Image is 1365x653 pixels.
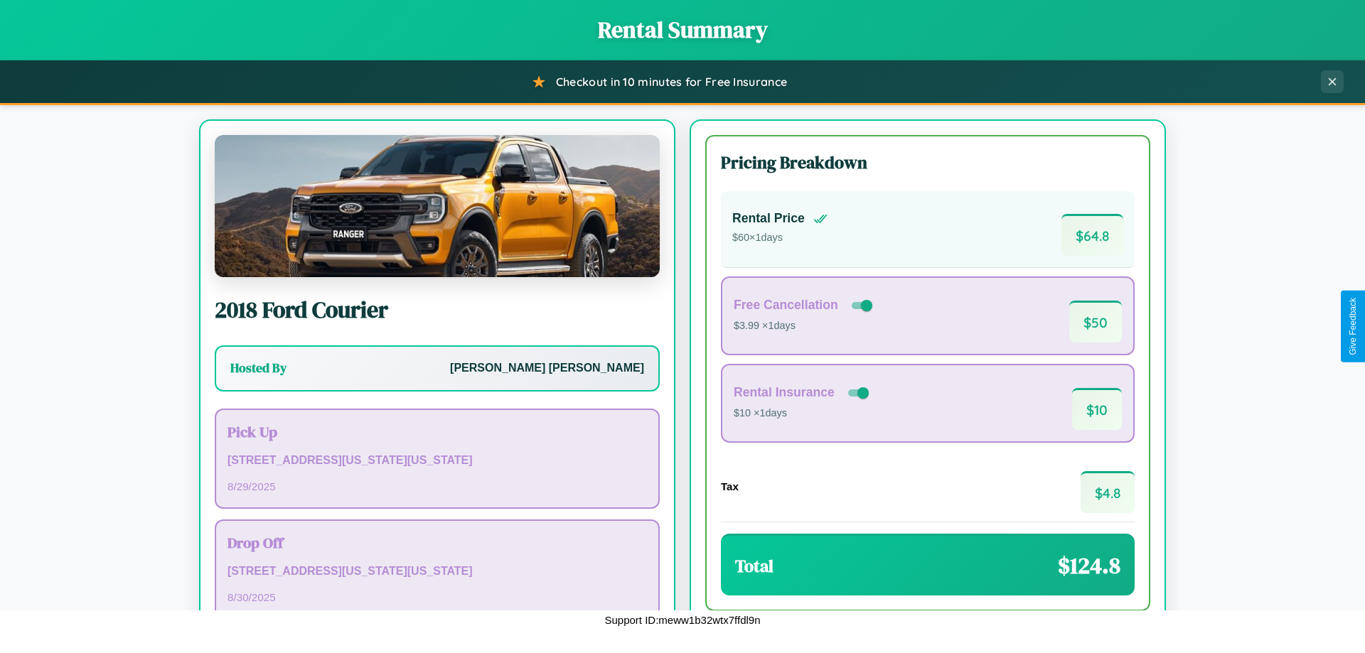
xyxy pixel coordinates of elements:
h3: Drop Off [227,532,647,553]
h2: 2018 Ford Courier [215,294,660,325]
span: $ 64.8 [1061,214,1123,256]
p: [PERSON_NAME] [PERSON_NAME] [450,358,644,379]
img: Ford Courier [215,135,660,277]
p: $ 60 × 1 days [732,229,828,247]
h3: Hosted By [230,360,287,377]
h4: Tax [721,480,739,492]
p: Support ID: meww1b32wtx7ffdl9n [604,610,760,630]
p: [STREET_ADDRESS][US_STATE][US_STATE] [227,450,647,471]
span: $ 4.8 [1081,471,1135,513]
span: $ 50 [1069,301,1122,342]
h4: Rental Price [732,211,805,226]
p: $3.99 × 1 days [734,317,875,335]
h4: Rental Insurance [734,385,835,400]
h3: Pricing Breakdown [721,151,1135,174]
h3: Total [735,554,773,578]
p: [STREET_ADDRESS][US_STATE][US_STATE] [227,561,647,582]
h4: Free Cancellation [734,298,838,313]
div: Give Feedback [1348,298,1358,355]
p: 8 / 29 / 2025 [227,477,647,496]
span: $ 124.8 [1058,550,1120,581]
span: Checkout in 10 minutes for Free Insurance [556,75,787,89]
p: $10 × 1 days [734,404,872,423]
h3: Pick Up [227,421,647,442]
p: 8 / 30 / 2025 [227,588,647,607]
span: $ 10 [1072,388,1122,430]
h1: Rental Summary [14,14,1351,45]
